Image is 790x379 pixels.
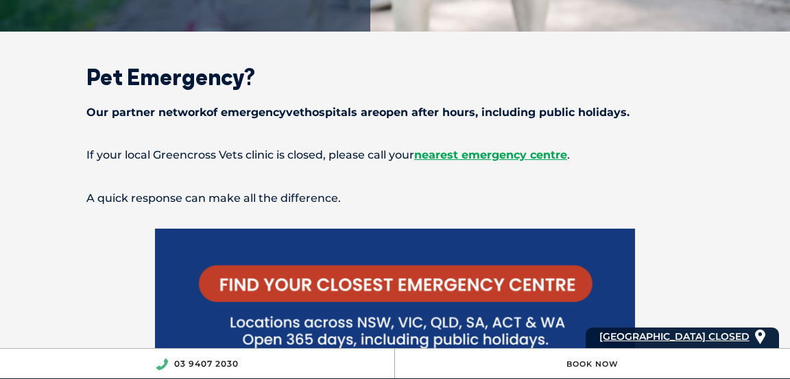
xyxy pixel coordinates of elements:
[86,148,414,161] span: If your local Greencross Vets clinic is closed, please call your
[567,148,570,161] span: .
[599,328,750,346] a: [GEOGRAPHIC_DATA] CLOSED
[379,106,630,119] span: open after hours, including public holidays.
[566,359,619,369] a: Book Now
[304,106,357,119] span: hospitals
[414,148,567,161] a: nearest emergency centre
[174,358,239,369] a: 03 9407 2030
[156,358,168,370] img: location_phone.svg
[86,106,206,119] span: Our partner network
[206,106,286,119] span: of emergency
[361,106,379,119] span: are
[755,330,765,345] img: location_pin.svg
[599,330,750,343] span: [GEOGRAPHIC_DATA] CLOSED
[286,106,304,119] span: vet
[86,192,341,205] span: A quick response can make all the difference.
[38,66,752,88] h2: Pet Emergency?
